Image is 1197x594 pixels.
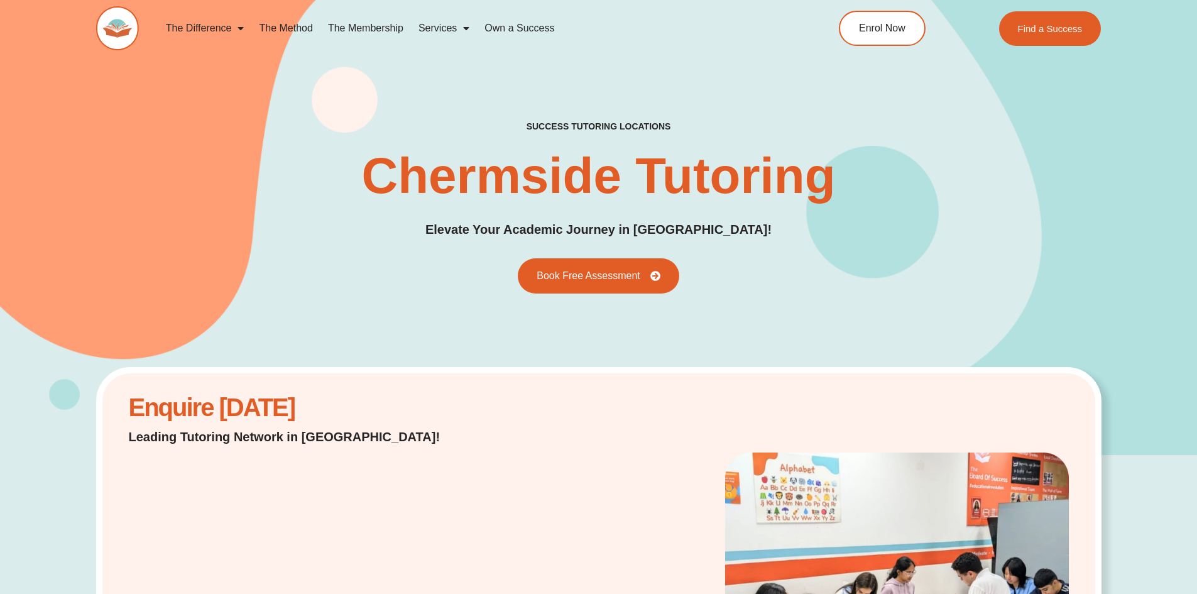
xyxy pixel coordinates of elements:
nav: Menu [158,14,782,43]
span: Find a Success [1018,24,1083,33]
a: Enrol Now [839,11,926,46]
a: Services [411,14,477,43]
p: Elevate Your Academic Journey in [GEOGRAPHIC_DATA]! [425,220,772,239]
h1: Chermside Tutoring [361,151,835,201]
h2: Enquire [DATE] [129,400,473,415]
span: Book Free Assessment [537,271,640,281]
h2: success tutoring locations [527,121,671,132]
span: Enrol Now [859,23,905,33]
p: Leading Tutoring Network in [GEOGRAPHIC_DATA]! [129,428,473,446]
a: The Membership [320,14,411,43]
a: The Method [251,14,320,43]
a: Book Free Assessment [518,258,679,294]
a: The Difference [158,14,252,43]
a: Find a Success [999,11,1101,46]
a: Own a Success [477,14,562,43]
